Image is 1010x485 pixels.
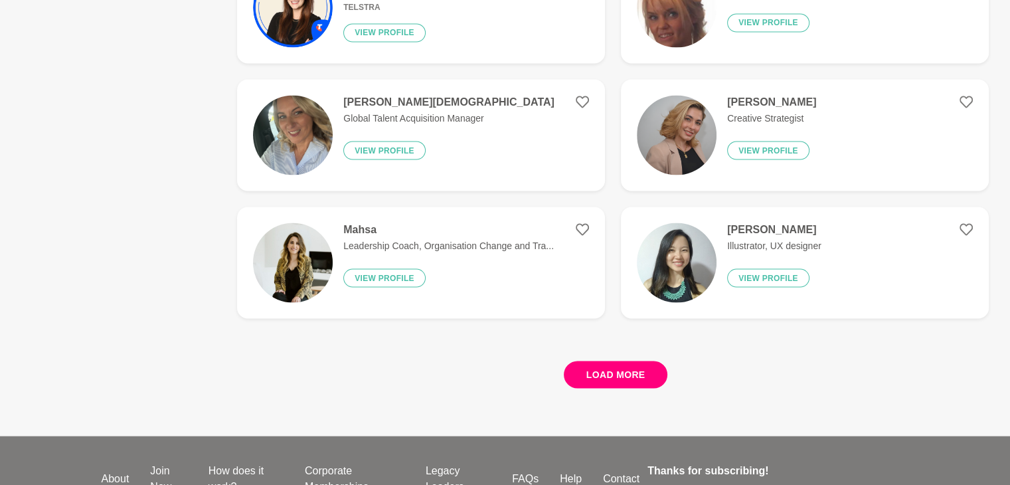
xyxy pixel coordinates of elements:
h4: [PERSON_NAME][DEMOGRAPHIC_DATA] [343,95,554,108]
h4: [PERSON_NAME] [727,95,816,108]
a: [PERSON_NAME]Illustrator, UX designerView profile [621,207,989,318]
img: 983922c014d956e8580fd0d8def91410084bf942-1536x2048.jpg [637,223,716,302]
img: 7c9c67ee75fafd79ccb1403527cc5b3bb7fe531a-2316x3088.jpg [253,95,333,175]
p: Illustrator, UX designer [727,239,821,252]
button: View profile [343,23,426,42]
h6: Telstra [343,3,489,13]
button: Load more [564,361,668,388]
h4: [PERSON_NAME] [727,223,821,236]
p: Leadership Coach, Organisation Change and Tra... [343,239,554,252]
button: View profile [727,268,809,287]
a: [PERSON_NAME][DEMOGRAPHIC_DATA]Global Talent Acquisition ManagerView profile [237,79,605,191]
button: View profile [343,268,426,287]
p: Creative Strategist [727,111,816,125]
button: View profile [343,141,426,159]
button: View profile [727,141,809,159]
img: f25c4dbcbf762ae20e3ecb4e8bc2b18129f9e315-1109x1667.jpg [253,223,333,302]
a: MahsaLeadership Coach, Organisation Change and Tra...View profile [237,207,605,318]
img: 90f91889d58dbf0f15c0de29dd3d2b6802e5f768-900x900.png [637,95,716,175]
a: [PERSON_NAME]Creative StrategistView profile [621,79,989,191]
h4: Thanks for subscribing! [647,462,900,478]
button: View profile [727,13,809,32]
p: Global Talent Acquisition Manager [343,111,554,125]
h4: Mahsa [343,223,554,236]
